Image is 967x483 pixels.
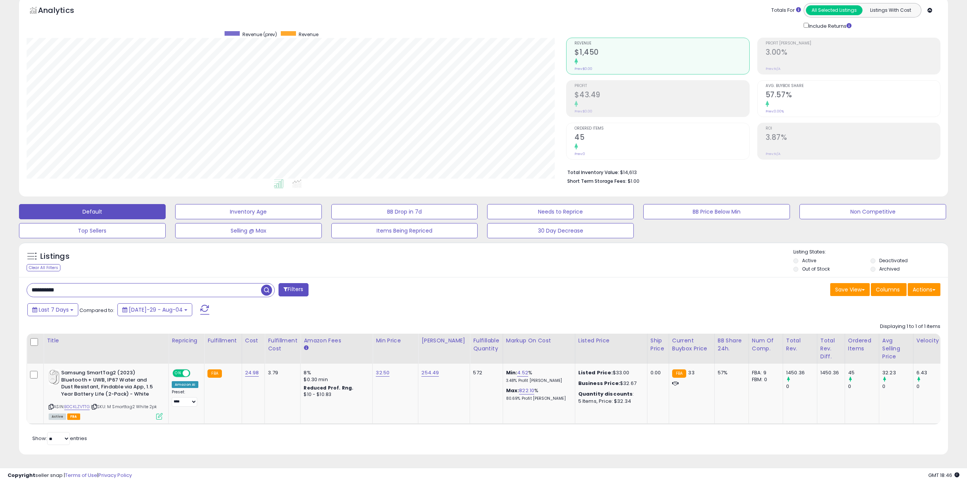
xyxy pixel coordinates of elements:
button: BB Price Below Min [643,204,790,219]
span: [DATE]-29 - Aug-04 [129,306,183,314]
a: 4.52 [517,369,528,377]
h2: 3.87% [766,133,940,143]
h2: 45 [575,133,749,143]
small: Amazon Fees. [304,345,308,352]
span: Avg. Buybox Share [766,84,940,88]
button: Filters [279,283,308,296]
span: Ordered Items [575,127,749,131]
small: Prev: N/A [766,67,780,71]
p: Listing States: [793,249,948,256]
div: Velocity [916,337,944,345]
p: 80.69% Profit [PERSON_NAME] [506,396,569,401]
div: Num of Comp. [752,337,780,353]
div: % [506,387,569,401]
button: [DATE]-29 - Aug-04 [117,303,192,316]
div: Amazon Fees [304,337,369,345]
div: BB Share 24h. [718,337,745,353]
b: Total Inventory Value: [567,169,619,176]
span: Profit [PERSON_NAME] [766,41,940,46]
div: 45 [848,369,879,376]
span: $1.00 [628,177,639,185]
span: Revenue [299,31,318,38]
span: Last 7 Days [39,306,69,314]
h2: $1,450 [575,48,749,58]
small: Prev: 0.00% [766,109,784,114]
small: Prev: $0.00 [575,109,592,114]
div: 572 [473,369,497,376]
a: 24.98 [245,369,259,377]
strong: Copyright [8,472,35,479]
div: : [578,391,641,397]
div: 0 [786,383,817,390]
button: Columns [871,283,907,296]
span: All listings currently available for purchase on Amazon [49,413,66,420]
div: Clear All Filters [27,264,60,271]
span: OFF [189,370,201,377]
button: Needs to Reprice [487,204,634,219]
div: $32.67 [578,380,641,387]
li: $14,613 [567,167,935,176]
small: Prev: 0 [575,152,585,156]
div: Total Rev. Diff. [820,337,842,361]
span: Compared to: [79,307,114,314]
span: 33 [688,369,694,376]
div: Repricing [172,337,201,345]
div: ASIN: [49,369,163,419]
label: Active [802,257,816,264]
h5: Listings [40,251,70,262]
small: FBA [672,369,686,378]
div: 3.79 [268,369,294,376]
div: $33.00 [578,369,641,376]
div: Ordered Items [848,337,876,353]
div: Fulfillment Cost [268,337,297,353]
a: Terms of Use [65,472,97,479]
div: Ship Price [650,337,666,353]
span: FBA [67,413,80,420]
label: Archived [879,266,900,272]
h2: 57.57% [766,90,940,101]
button: Top Sellers [19,223,166,238]
div: [PERSON_NAME] [421,337,467,345]
div: Total Rev. [786,337,814,353]
small: Prev: $0.00 [575,67,592,71]
div: % [506,369,569,383]
b: Reduced Prof. Rng. [304,385,353,391]
button: Selling @ Max [175,223,322,238]
button: Inventory Age [175,204,322,219]
span: Profit [575,84,749,88]
img: 31fNxLq24aL._SL40_.jpg [49,369,59,385]
a: 822.10 [519,387,534,394]
span: 2025-08-12 18:46 GMT [928,472,959,479]
button: Items Being Repriced [331,223,478,238]
div: Fulfillment [207,337,238,345]
div: 1450.36 [786,369,817,376]
div: 0 [848,383,879,390]
button: BB Drop in 7d [331,204,478,219]
div: FBA: 9 [752,369,777,376]
div: 8% [304,369,367,376]
button: Non Competitive [799,204,946,219]
div: 0 [882,383,913,390]
div: Title [47,337,165,345]
b: Min: [506,369,518,376]
div: 0.00 [650,369,663,376]
div: Markup on Cost [506,337,572,345]
th: The percentage added to the cost of goods (COGS) that forms the calculator for Min & Max prices. [503,334,575,364]
div: Cost [245,337,262,345]
div: Displaying 1 to 1 of 1 items [880,323,940,330]
button: 30 Day Decrease [487,223,634,238]
div: Amazon AI [172,381,198,388]
div: Preset: [172,390,198,407]
b: Business Price: [578,380,620,387]
small: FBA [207,369,222,378]
button: Listings With Cost [862,5,919,15]
small: Prev: N/A [766,152,780,156]
div: Listed Price [578,337,644,345]
div: Avg Selling Price [882,337,910,361]
div: Fulfillable Quantity [473,337,499,353]
div: Include Returns [798,21,861,30]
div: Min Price [376,337,415,345]
h2: 3.00% [766,48,940,58]
div: 5 Items, Price: $32.34 [578,398,641,405]
b: Listed Price: [578,369,613,376]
